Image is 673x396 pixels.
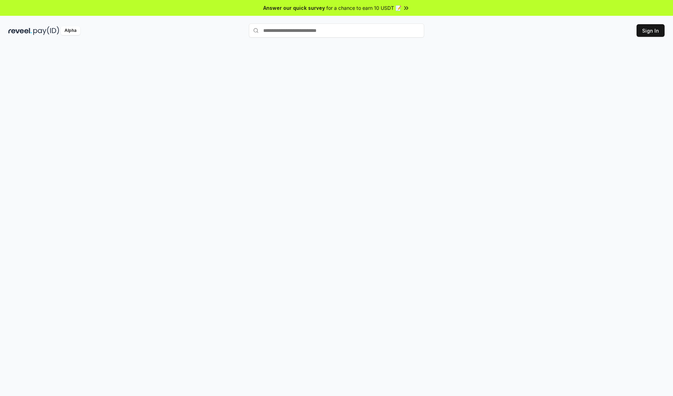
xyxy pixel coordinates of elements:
div: Alpha [61,26,80,35]
span: Answer our quick survey [263,4,325,12]
button: Sign In [637,24,665,37]
img: reveel_dark [8,26,32,35]
span: for a chance to earn 10 USDT 📝 [326,4,401,12]
img: pay_id [33,26,59,35]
